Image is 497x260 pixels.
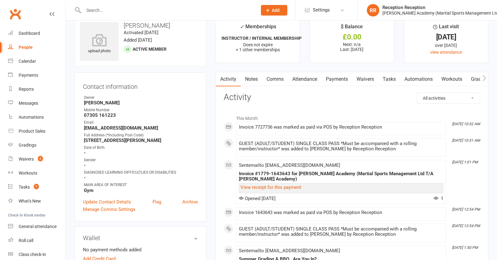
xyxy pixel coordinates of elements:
a: Payments [321,72,352,86]
div: Class check-in [19,252,46,257]
div: upload photo [80,34,119,54]
i: [DATE] 12:54 PM [452,224,480,228]
div: Invoice 1643643 was marked as paid via POS by Reception Reception [239,210,443,215]
a: Workouts [437,72,467,86]
div: [DATE] [410,34,482,40]
a: Dashboard [8,26,66,40]
strong: - [84,150,198,156]
span: Active member [133,47,166,52]
div: Workouts [19,171,37,176]
li: No payment methods added [83,246,198,253]
div: Automations [19,115,44,120]
strong: 07305 161223 [84,112,198,118]
a: Activity [216,72,241,86]
div: GUEST (ADULT/STUDENT) SINGLE CLASS PASS *Must be accompanied with a rolling member/instructor* wa... [239,141,443,152]
a: Payments [8,68,66,82]
div: RR [367,4,379,16]
p: Next: n/a Last: [DATE] [316,42,388,52]
button: Add [261,5,287,16]
time: Added [DATE] [124,37,152,43]
strong: INSTRUCTOR / INTERNAL MEMBERSHIP [221,36,302,41]
a: Gradings [8,138,66,152]
div: Mobile Number [84,107,198,113]
div: Gender [84,157,198,163]
div: People [19,45,33,50]
h3: Activity [224,93,480,102]
span: Settings [313,3,330,17]
div: Payments [19,73,38,78]
a: Archive [182,198,198,206]
div: Memberships [240,23,276,34]
div: Calendar [19,59,36,64]
a: Update Contact Details [83,198,131,206]
strong: - [84,175,198,180]
div: Gradings [19,143,36,148]
a: Product Sales [8,124,66,138]
i: [DATE] 1:01 PM [452,160,478,164]
div: GUEST (ADULT/STUDENT) SINGLE CLASS PASS *Must be accompanied with a rolling member/instructor* wa... [239,226,443,237]
time: Activated [DATE] [124,30,158,35]
div: General attendance [19,224,57,229]
a: Flag [153,198,161,206]
span: Sent email to [EMAIL_ADDRESS][DOMAIN_NAME] [239,162,340,168]
i: [DATE] 10:52 AM [452,122,480,126]
a: Waivers 2 [8,152,66,166]
div: Reports [19,87,34,92]
i: [DATE] 1:50 PM [452,245,478,250]
a: Tasks [378,72,400,86]
div: $ Balance [341,23,363,34]
strong: - [84,162,198,168]
a: view attendance [430,50,462,55]
li: This Month [224,112,480,122]
strong: [PERSON_NAME] [84,100,198,106]
div: Invoice 7727736 was marked as paid via POS by Reception Reception [239,125,443,130]
a: What's New [8,194,66,208]
div: Email [84,120,198,125]
span: 7 [34,184,39,189]
a: Comms [262,72,288,86]
input: Search... [82,6,253,15]
a: Attendance [288,72,321,86]
div: Product Sales [19,129,45,134]
span: 1 [434,196,443,201]
a: Messages [8,96,66,110]
a: Reports [8,82,66,96]
div: Dashboard [19,31,40,36]
a: Tasks 7 [8,180,66,194]
div: Date of Birth [84,145,198,151]
div: over [DATE] [410,42,482,49]
a: Automations [8,110,66,124]
div: Full Address (*Including Post Code) [84,132,198,138]
h3: Contact information [83,81,198,90]
div: Tasks [19,185,30,189]
span: Does not expire [243,42,273,47]
strong: Gym [84,188,198,193]
span: Opened [DATE] [239,196,276,201]
span: 2 [38,156,43,161]
a: Calendar [8,54,66,68]
div: Last visit [433,23,459,34]
div: What's New [19,198,41,203]
div: Waivers [19,157,34,162]
a: General attendance kiosk mode [8,220,66,234]
h3: [PERSON_NAME] [80,22,201,29]
span: + 1 other memberships [236,47,280,52]
i: [DATE] 10:51 AM [452,138,480,143]
strong: [EMAIL_ADDRESS][DOMAIN_NAME] [84,125,198,131]
a: Automations [400,72,437,86]
div: Invoice #1779-1643643 for [PERSON_NAME] Academy (Martial Sports Management Ltd T/A [PERSON_NAME] ... [239,171,443,182]
span: Sent email to [EMAIL_ADDRESS][DOMAIN_NAME] [239,248,340,253]
a: Roll call [8,234,66,248]
h3: Wallet [83,235,198,241]
div: DIAGNOSED LEARNING DIFFICULTLIES OR DISABILITIES [84,170,198,176]
a: Workouts [8,166,66,180]
div: Roll call [19,238,33,243]
strong: [STREET_ADDRESS][PERSON_NAME] [84,138,198,143]
a: View receipt for this payment [240,185,301,190]
span: Add [272,8,280,13]
a: Clubworx [7,6,23,22]
a: Notes [241,72,262,86]
div: MAIN AREA OF INTEREST [84,182,198,188]
a: Manage Comms Settings [83,206,135,213]
i: [DATE] 12:54 PM [452,207,480,212]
